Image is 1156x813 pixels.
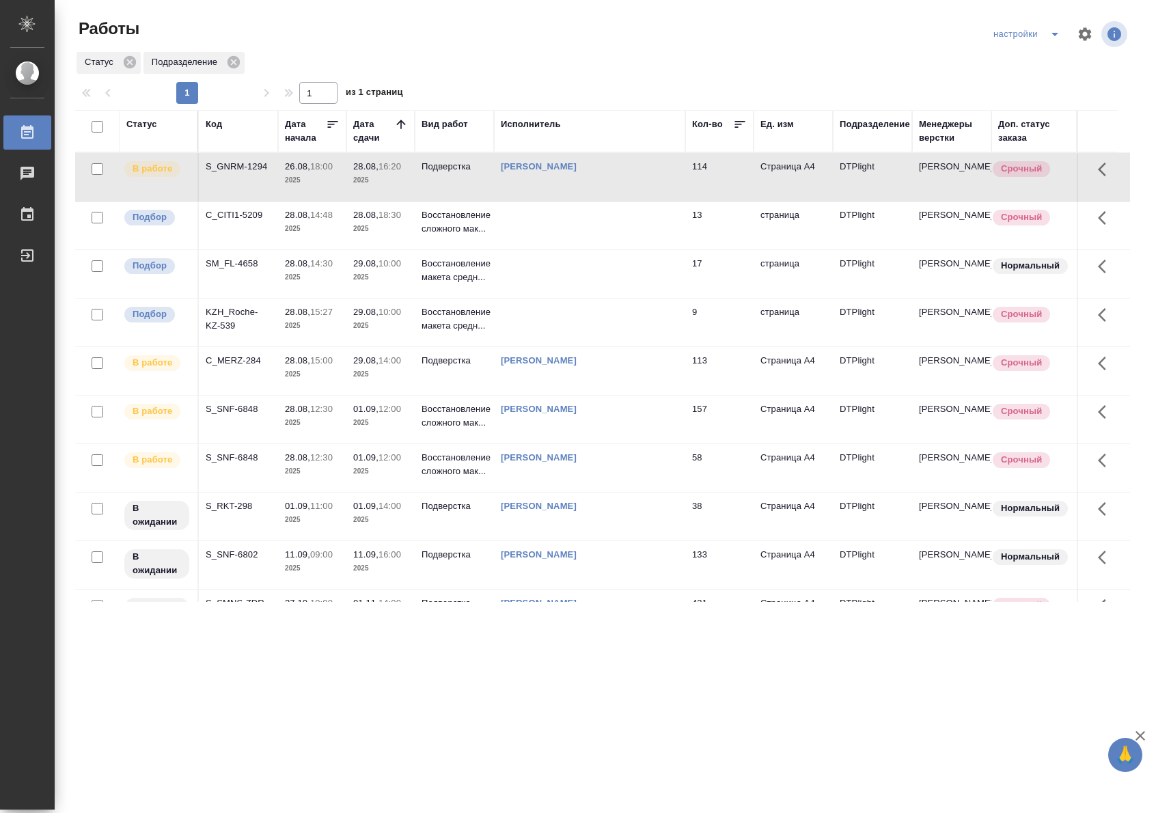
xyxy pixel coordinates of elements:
[206,451,271,465] div: S_SNF-6848
[310,161,333,171] p: 18:00
[310,355,333,366] p: 15:00
[353,271,408,284] p: 2025
[1090,396,1123,428] button: Здесь прячутся важные кнопки
[919,354,985,368] p: [PERSON_NAME]
[353,465,408,478] p: 2025
[919,257,985,271] p: [PERSON_NAME]
[206,257,271,271] div: SM_FL-4658
[833,250,912,298] td: DTPlight
[353,404,379,414] p: 01.09,
[1001,162,1042,176] p: Срочный
[760,118,794,131] div: Ед. изм
[833,202,912,249] td: DTPlight
[1001,356,1042,370] p: Срочный
[379,598,401,608] p: 14:00
[685,396,754,443] td: 157
[422,499,487,513] p: Подверстка
[685,202,754,249] td: 13
[422,208,487,236] p: Восстановление сложного мак...
[206,208,271,222] div: C_CITI1-5209
[919,596,985,610] p: [PERSON_NAME]
[501,404,577,414] a: [PERSON_NAME]
[379,258,401,268] p: 10:00
[133,162,172,176] p: В работе
[353,210,379,220] p: 28.08,
[123,596,191,629] div: Исполнитель назначен, приступать к работе пока рано
[1090,541,1123,574] button: Здесь прячутся важные кнопки
[285,271,340,284] p: 2025
[310,307,333,317] p: 15:27
[501,598,577,608] a: [PERSON_NAME]
[310,404,333,414] p: 12:30
[998,118,1070,145] div: Доп. статус заказа
[152,55,222,69] p: Подразделение
[685,541,754,589] td: 133
[353,355,379,366] p: 29.08,
[353,258,379,268] p: 29.08,
[206,548,271,562] div: S_SNF-6802
[754,444,833,492] td: Страница А4
[123,354,191,372] div: Исполнитель выполняет работу
[85,55,118,69] p: Статус
[310,210,333,220] p: 14:48
[422,451,487,478] p: Восстановление сложного мак...
[379,355,401,366] p: 14:00
[379,501,401,511] p: 14:00
[285,368,340,381] p: 2025
[143,52,245,74] div: Подразделение
[133,598,181,626] p: В ожидании
[379,452,401,463] p: 12:00
[133,210,167,224] p: Подбор
[422,548,487,562] p: Подверстка
[379,549,401,560] p: 16:00
[285,174,340,187] p: 2025
[353,416,408,430] p: 2025
[754,202,833,249] td: страница
[206,499,271,513] div: S_RKT-298
[1090,493,1123,525] button: Здесь прячутся важные кнопки
[206,596,271,624] div: S_SMNS-ZDR-54
[501,118,561,131] div: Исполнитель
[422,257,487,284] p: Восстановление макета средн...
[133,501,181,529] p: В ожидании
[285,465,340,478] p: 2025
[123,257,191,275] div: Можно подбирать исполнителей
[379,404,401,414] p: 12:00
[285,562,340,575] p: 2025
[310,258,333,268] p: 14:30
[1090,153,1123,186] button: Здесь прячутся важные кнопки
[1001,259,1060,273] p: Нормальный
[1001,210,1042,224] p: Срочный
[285,452,310,463] p: 28.08,
[123,402,191,421] div: Исполнитель выполняет работу
[1101,21,1130,47] span: Посмотреть информацию
[206,160,271,174] div: S_GNRM-1294
[1114,741,1137,769] span: 🙏
[422,596,487,610] p: Подверстка
[285,501,310,511] p: 01.09,
[833,153,912,201] td: DTPlight
[379,161,401,171] p: 16:20
[133,307,167,321] p: Подбор
[919,451,985,465] p: [PERSON_NAME]
[1001,501,1060,515] p: Нормальный
[919,402,985,416] p: [PERSON_NAME]
[123,451,191,469] div: Исполнитель выполняет работу
[353,161,379,171] p: 28.08,
[1001,307,1042,321] p: Срочный
[833,396,912,443] td: DTPlight
[285,404,310,414] p: 28.08,
[840,118,910,131] div: Подразделение
[133,259,167,273] p: Подбор
[285,513,340,527] p: 2025
[685,299,754,346] td: 9
[206,402,271,416] div: S_SNF-6848
[422,305,487,333] p: Восстановление макета средн...
[919,208,985,222] p: [PERSON_NAME]
[685,153,754,201] td: 114
[123,208,191,227] div: Можно подбирать исполнителей
[75,18,139,40] span: Работы
[685,590,754,637] td: 431
[310,549,333,560] p: 09:00
[353,562,408,575] p: 2025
